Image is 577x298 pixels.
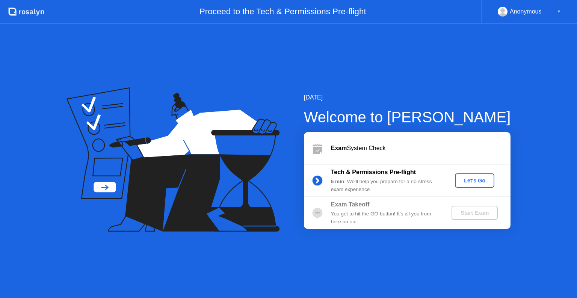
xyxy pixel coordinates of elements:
div: [DATE] [304,93,511,102]
b: Exam [331,145,347,151]
b: Exam Takeoff [331,201,370,208]
b: 5 min [331,179,344,184]
button: Let's Go [455,173,494,188]
div: ▼ [557,7,561,17]
div: Welcome to [PERSON_NAME] [304,106,511,128]
div: Start Exam [455,210,495,216]
div: You get to hit the GO button! It’s all you from here on out [331,210,439,226]
button: Start Exam [452,206,498,220]
div: Let's Go [458,178,491,184]
b: Tech & Permissions Pre-flight [331,169,416,175]
div: : We’ll help you prepare for a no-stress exam experience [331,178,439,193]
div: Anonymous [510,7,542,17]
div: System Check [331,144,511,153]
